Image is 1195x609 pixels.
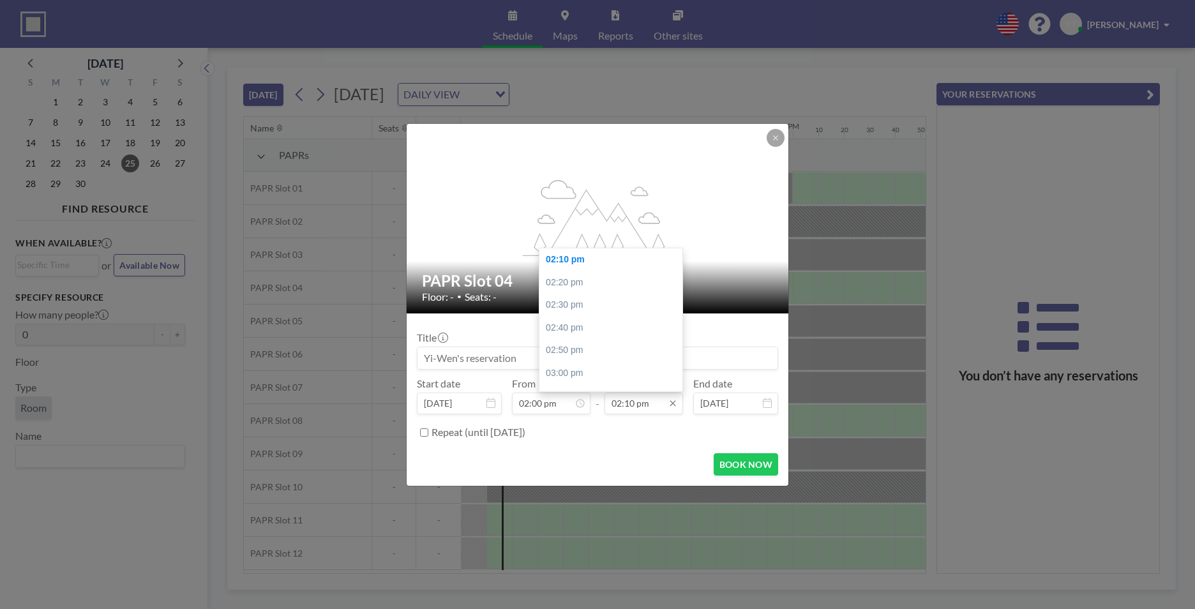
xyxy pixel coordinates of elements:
[465,290,497,303] span: Seats: -
[417,377,460,390] label: Start date
[512,377,536,390] label: From
[539,248,689,271] div: 02:10 pm
[539,271,689,294] div: 02:20 pm
[596,382,599,410] span: -
[422,271,774,290] h2: PAPR Slot 04
[539,385,689,408] div: 03:10 pm
[539,339,689,362] div: 02:50 pm
[457,292,462,301] span: •
[417,347,778,369] input: Yi-Wen's reservation
[539,294,689,317] div: 02:30 pm
[417,331,447,344] label: Title
[539,362,689,385] div: 03:00 pm
[432,426,525,439] label: Repeat (until [DATE])
[539,317,689,340] div: 02:40 pm
[422,290,454,303] span: Floor: -
[714,453,778,476] button: BOOK NOW
[693,377,732,390] label: End date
